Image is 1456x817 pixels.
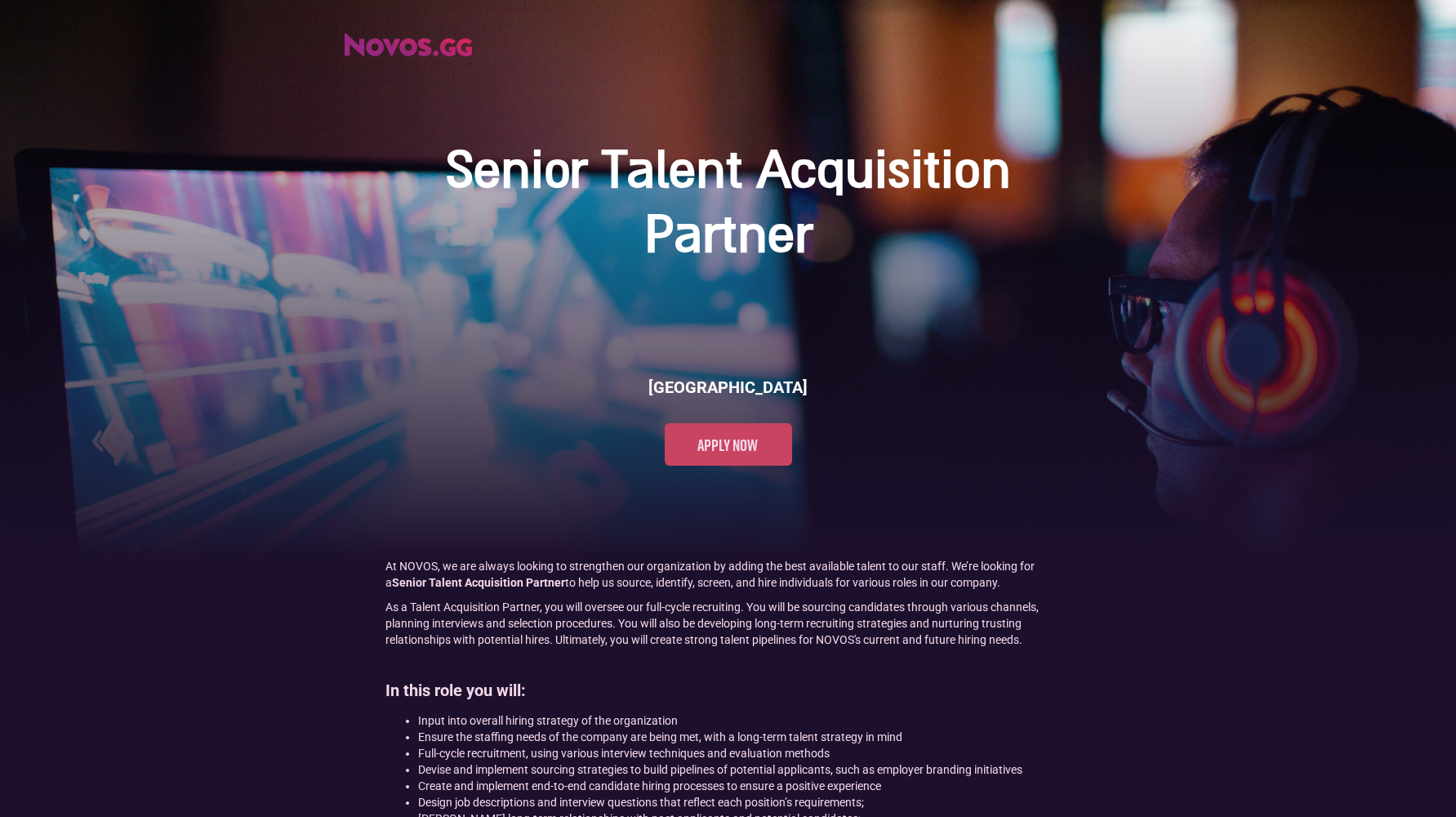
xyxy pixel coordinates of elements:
li: Ensure the staffing needs of the company are being met, with a long-term talent strategy in mind [418,729,1071,745]
li: Design job descriptions and interview questions that reflect each position’s requirements; [418,794,1071,810]
a: Apply now [665,423,792,466]
li: Devise and implement sourcing strategies to build pipelines of potential applicants, such as empl... [418,761,1071,778]
p: At NOVOS, we are always looking to strengthen our organization by adding the best available talen... [385,558,1071,591]
h6: [GEOGRAPHIC_DATA] [648,376,808,399]
strong: Senior Talent Acquisition Partner [392,576,565,589]
li: Create and implement end-to-end candidate hiring processes to ensure a positive experience [418,778,1071,794]
strong: In this role you will: [385,681,526,700]
li: Full-cycle recruitment, using various interview techniques and evaluation methods [418,745,1071,761]
h1: Senior Talent Acquisition Partner [402,141,1055,270]
p: As a Talent Acquisition Partner, you will oversee our full-cycle recruiting. You will be sourcing... [385,599,1071,648]
li: Input into overall hiring strategy of the organization [418,712,1071,729]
